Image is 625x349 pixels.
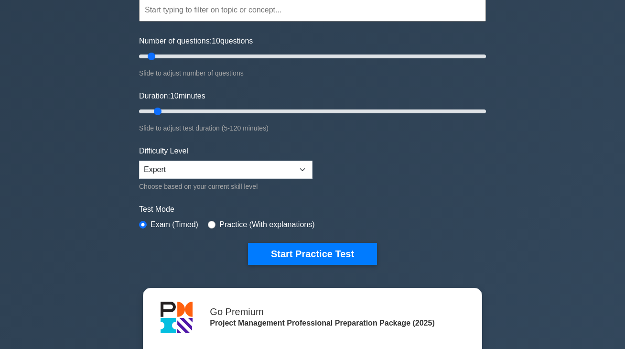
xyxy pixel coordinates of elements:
[139,204,486,215] label: Test Mode
[248,243,377,265] button: Start Practice Test
[212,37,220,45] span: 10
[219,219,314,230] label: Practice (With explanations)
[139,145,188,157] label: Difficulty Level
[139,122,486,134] div: Slide to adjust test duration (5-120 minutes)
[139,181,312,192] div: Choose based on your current skill level
[139,67,486,79] div: Slide to adjust number of questions
[139,90,205,102] label: Duration: minutes
[151,219,198,230] label: Exam (Timed)
[139,35,253,47] label: Number of questions: questions
[170,92,179,100] span: 10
